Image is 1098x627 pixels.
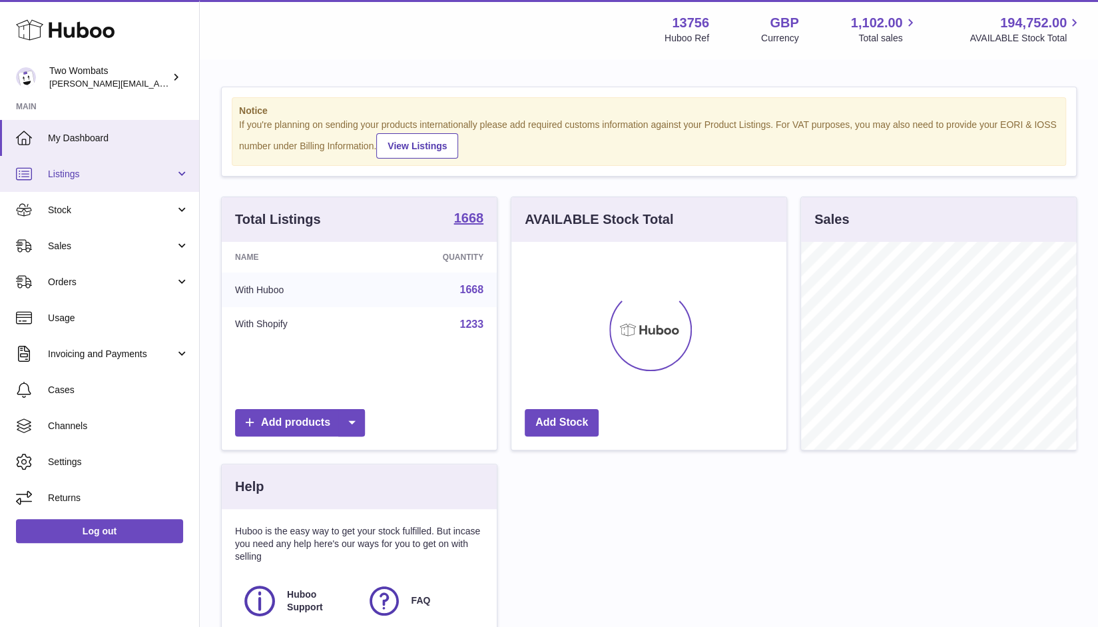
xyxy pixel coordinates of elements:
[235,211,321,229] h3: Total Listings
[222,307,370,342] td: With Shopify
[48,420,189,432] span: Channels
[969,32,1082,45] span: AVAILABLE Stock Total
[48,168,175,181] span: Listings
[48,312,189,324] span: Usage
[969,14,1082,45] a: 194,752.00 AVAILABLE Stock Total
[459,318,483,330] a: 1233
[412,594,431,607] span: FAQ
[851,14,918,45] a: 1,102.00 Total sales
[1000,14,1067,32] span: 194,752.00
[48,240,175,253] span: Sales
[525,409,599,436] a: Add Stock
[761,32,799,45] div: Currency
[48,384,189,396] span: Cases
[242,583,353,619] a: Huboo Support
[235,409,365,436] a: Add products
[665,32,709,45] div: Huboo Ref
[459,284,483,295] a: 1668
[366,583,477,619] a: FAQ
[525,211,673,229] h3: AVAILABLE Stock Total
[454,211,484,227] a: 1668
[49,65,169,90] div: Two Wombats
[770,14,798,32] strong: GBP
[858,32,918,45] span: Total sales
[235,478,264,496] h3: Help
[376,133,458,159] a: View Listings
[222,273,370,307] td: With Huboo
[48,348,175,360] span: Invoicing and Payments
[814,211,849,229] h3: Sales
[48,132,189,145] span: My Dashboard
[16,519,183,543] a: Log out
[235,525,483,563] p: Huboo is the easy way to get your stock fulfilled. But incase you need any help here's our ways f...
[48,204,175,217] span: Stock
[454,211,484,225] strong: 1668
[370,242,497,273] th: Quantity
[239,105,1059,117] strong: Notice
[48,456,189,468] span: Settings
[48,276,175,289] span: Orders
[851,14,903,32] span: 1,102.00
[16,67,36,87] img: adam.randall@twowombats.com
[287,588,352,614] span: Huboo Support
[239,119,1059,159] div: If you're planning on sending your products internationally please add required customs informati...
[222,242,370,273] th: Name
[672,14,709,32] strong: 13756
[48,492,189,504] span: Returns
[49,78,338,89] span: [PERSON_NAME][EMAIL_ADDRESS][PERSON_NAME][DOMAIN_NAME]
